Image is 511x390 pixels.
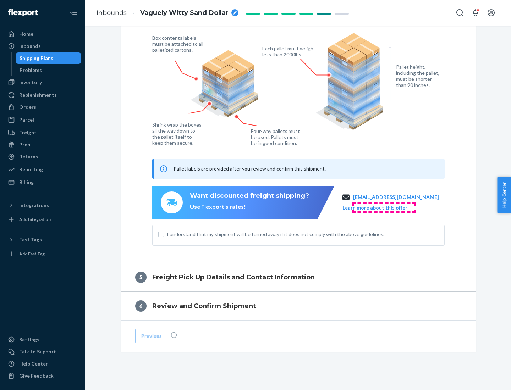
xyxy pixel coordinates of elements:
[19,336,39,343] div: Settings
[20,67,42,74] div: Problems
[4,151,81,162] a: Returns
[19,348,56,355] div: Talk to Support
[19,216,51,222] div: Add Integration
[396,64,443,88] figcaption: Pallet height, including the pallet, must be shorter than 90 inches.
[4,358,81,369] a: Help Center
[121,263,476,291] button: 5Freight Pick Up Details and Contact Information
[20,55,53,62] div: Shipping Plans
[19,30,33,38] div: Home
[8,9,38,16] img: Flexport logo
[4,139,81,150] a: Prep
[4,28,81,40] a: Home
[484,6,498,20] button: Open account menu
[19,43,41,50] div: Inbounds
[4,346,81,357] a: Talk to Support
[152,273,315,282] h4: Freight Pick Up Details and Contact Information
[152,35,205,53] figcaption: Box contents labels must be attached to all palletized cartons.
[19,179,34,186] div: Billing
[4,127,81,138] a: Freight
[4,200,81,211] button: Integrations
[19,360,48,367] div: Help Center
[4,177,81,188] a: Billing
[19,251,45,257] div: Add Fast Tag
[16,52,81,64] a: Shipping Plans
[167,231,439,238] span: I understand that my shipment will be turned away if it does not comply with the above guidelines.
[251,128,300,146] figcaption: Four-way pallets must be used. Pallets must be in good condition.
[16,65,81,76] a: Problems
[4,214,81,225] a: Add Integration
[19,141,30,148] div: Prep
[19,116,34,123] div: Parcel
[19,129,37,136] div: Freight
[135,272,147,283] div: 5
[19,166,43,173] div: Reporting
[4,40,81,52] a: Inbounds
[453,6,467,20] button: Open Search Box
[19,104,36,111] div: Orders
[4,234,81,245] button: Fast Tags
[19,153,38,160] div: Returns
[4,101,81,113] a: Orders
[19,372,54,379] div: Give Feedback
[19,79,42,86] div: Inventory
[140,9,229,18] span: Vaguely Witty Sand Dollar
[4,334,81,345] a: Settings
[135,300,147,312] div: 6
[497,177,511,213] button: Help Center
[4,164,81,175] a: Reporting
[190,191,309,201] div: Want discounted freight shipping?
[174,166,326,172] span: Pallet labels are provided after you review and confirm this shipment.
[468,6,483,20] button: Open notifications
[97,9,127,17] a: Inbounds
[19,236,42,243] div: Fast Tags
[135,329,167,343] button: Previous
[19,202,49,209] div: Integrations
[4,114,81,126] a: Parcel
[4,89,81,101] a: Replenishments
[91,2,244,23] ol: breadcrumbs
[67,6,81,20] button: Close Navigation
[121,292,476,320] button: 6Review and Confirm Shipment
[262,45,315,57] figcaption: Each pallet must weigh less than 2000lbs.
[158,232,164,237] input: I understand that my shipment will be turned away if it does not comply with the above guidelines.
[4,248,81,260] a: Add Fast Tag
[190,203,309,211] div: Use Flexport's rates!
[353,194,439,201] a: [EMAIL_ADDRESS][DOMAIN_NAME]
[4,370,81,381] button: Give Feedback
[152,301,256,311] h4: Review and Confirm Shipment
[19,91,57,99] div: Replenishments
[152,122,203,146] figcaption: Shrink wrap the boxes all the way down to the pallet itself to keep them secure.
[342,204,407,211] button: Learn more about this offer
[4,77,81,88] a: Inventory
